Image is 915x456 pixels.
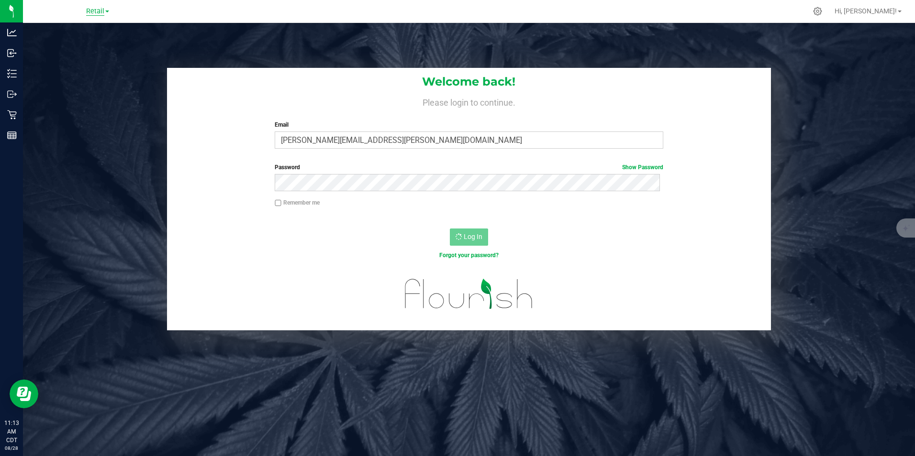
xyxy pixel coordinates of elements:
[275,120,663,129] label: Email
[7,28,17,37] inline-svg: Analytics
[622,164,663,171] a: Show Password
[835,7,897,15] span: Hi, [PERSON_NAME]!
[4,445,19,452] p: 08/28
[7,89,17,99] inline-svg: Outbound
[439,252,499,259] a: Forgot your password?
[86,7,104,16] span: Retail
[167,76,771,88] h1: Welcome back!
[275,200,281,206] input: Remember me
[393,270,545,318] img: flourish_logo.svg
[167,96,771,107] h4: Please login to continue.
[275,164,300,171] span: Password
[7,48,17,58] inline-svg: Inbound
[812,7,824,16] div: Manage settings
[7,110,17,119] inline-svg: Retail
[275,198,320,207] label: Remember me
[7,130,17,140] inline-svg: Reports
[464,233,482,240] span: Log In
[7,69,17,78] inline-svg: Inventory
[4,419,19,445] p: 11:13 AM CDT
[450,228,488,246] button: Log In
[10,380,38,408] iframe: Resource center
